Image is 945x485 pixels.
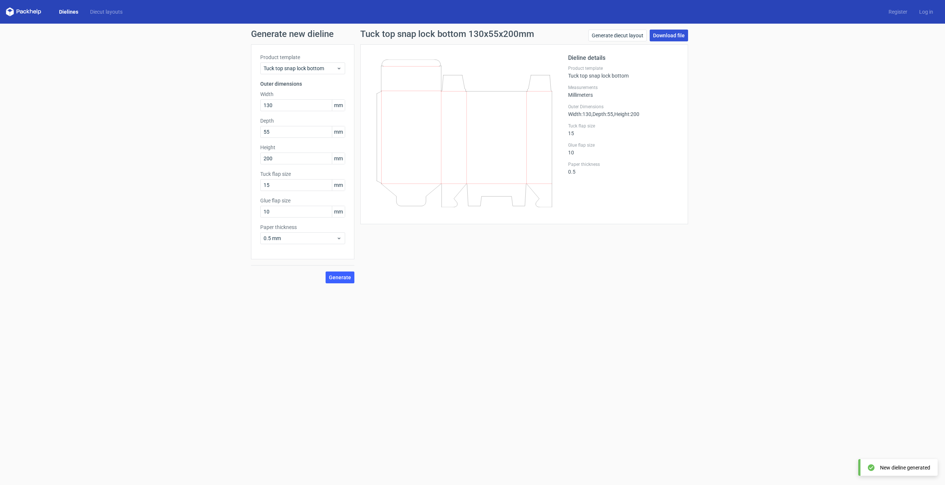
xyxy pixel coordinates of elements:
[568,65,679,71] label: Product template
[53,8,84,16] a: Dielines
[880,464,930,471] div: New dieline generated
[264,235,336,242] span: 0.5 mm
[568,85,679,98] div: Millimeters
[332,180,345,191] span: mm
[568,142,679,148] label: Glue flap size
[260,197,345,204] label: Glue flap size
[568,54,679,62] h2: Dieline details
[588,30,647,41] a: Generate diecut layout
[260,54,345,61] label: Product template
[568,111,591,117] span: Width : 130
[329,275,351,280] span: Generate
[84,8,128,16] a: Diecut layouts
[260,144,345,151] label: Height
[568,65,679,79] div: Tuck top snap lock bottom
[568,161,679,167] label: Paper thickness
[568,123,679,129] label: Tuck flap size
[568,123,679,136] div: 15
[332,153,345,164] span: mm
[260,170,345,178] label: Tuck flap size
[568,104,679,110] label: Outer Dimensions
[332,126,345,137] span: mm
[613,111,639,117] span: , Height : 200
[360,30,534,38] h1: Tuck top snap lock bottom 130x55x200mm
[260,90,345,98] label: Width
[260,117,345,124] label: Depth
[264,65,336,72] span: Tuck top snap lock bottom
[650,30,688,41] a: Download file
[883,8,913,16] a: Register
[260,80,345,88] h3: Outer dimensions
[251,30,694,38] h1: Generate new dieline
[591,111,613,117] span: , Depth : 55
[568,85,679,90] label: Measurements
[332,100,345,111] span: mm
[913,8,939,16] a: Log in
[568,142,679,156] div: 10
[332,206,345,217] span: mm
[260,223,345,231] label: Paper thickness
[326,271,354,283] button: Generate
[568,161,679,175] div: 0.5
